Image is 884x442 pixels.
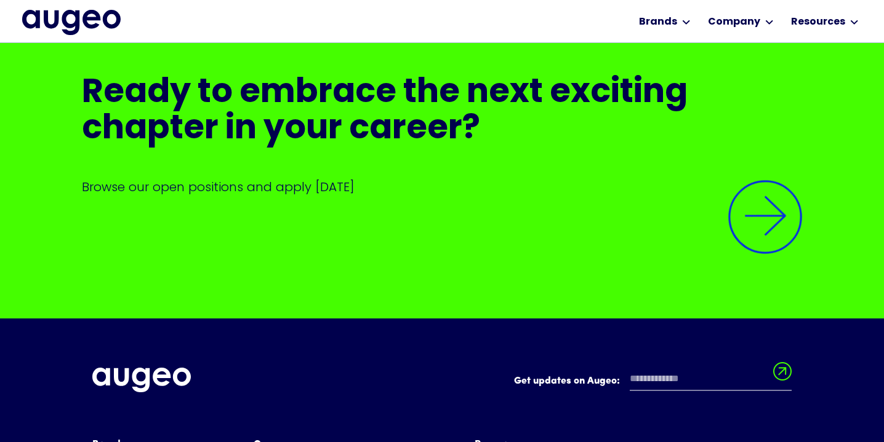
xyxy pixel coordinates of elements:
div: Resources [791,15,845,30]
a: Ready to embrace the next exciting chapter in your career?Browse our open positions and apply [DA... [82,76,802,269]
img: Augeo's full logo in white. [92,368,191,393]
label: Get updates on Augeo: [514,374,620,389]
form: Email Form [514,368,792,397]
a: home [22,10,121,34]
p: Browse our open positions and apply [DATE] [82,178,802,195]
h2: Ready to embrace the next exciting chapter in your career? [82,76,802,149]
div: Brands [639,15,677,30]
img: Arrow symbol in bright blue pointing diagonally upward and to the right to indicate an active link. [713,165,818,269]
div: Company [708,15,760,30]
input: Submit [773,362,792,388]
img: Augeo's full logo in midnight blue. [22,10,121,34]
